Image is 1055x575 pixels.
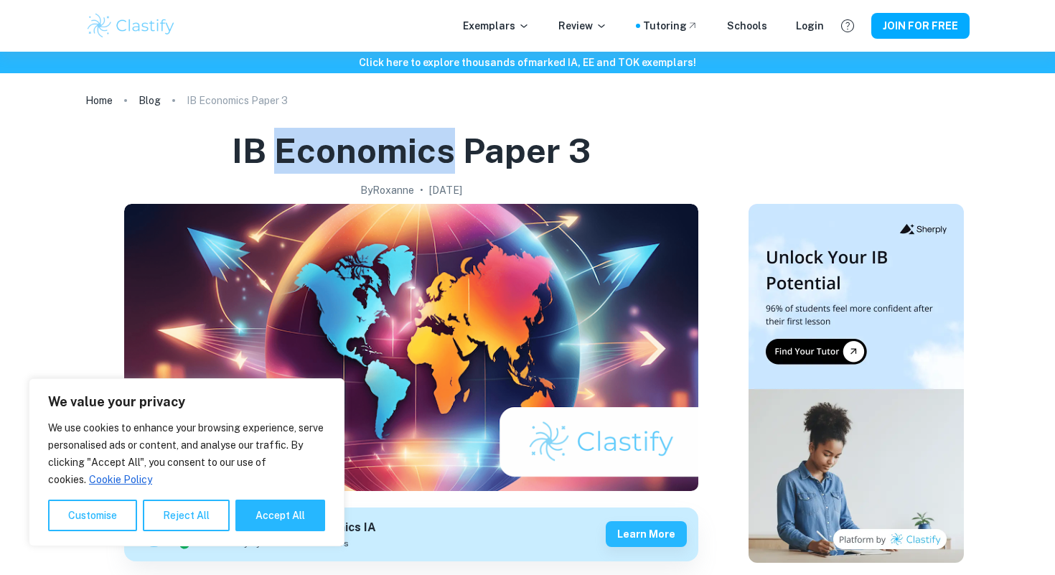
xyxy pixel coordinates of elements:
[235,500,325,531] button: Accept All
[124,508,698,561] a: Get feedback on yourEconomics IAMarked only by official IB examinersLearn more
[139,90,161,111] a: Blog
[232,128,591,174] h1: IB Economics Paper 3
[3,55,1052,70] h6: Click here to explore thousands of marked IA, EE and TOK exemplars !
[143,500,230,531] button: Reject All
[429,182,462,198] h2: [DATE]
[88,473,153,486] a: Cookie Policy
[48,393,325,411] p: We value your privacy
[124,204,698,491] img: IB Economics Paper 3 cover image
[727,18,767,34] a: Schools
[871,13,970,39] button: JOIN FOR FREE
[48,500,137,531] button: Customise
[643,18,698,34] a: Tutoring
[420,182,423,198] p: •
[48,419,325,488] p: We use cookies to enhance your browsing experience, serve personalised ads or content, and analys...
[796,18,824,34] a: Login
[835,14,860,38] button: Help and Feedback
[360,182,414,198] h2: By Roxanne
[606,521,687,547] button: Learn more
[85,11,177,40] img: Clastify logo
[29,378,344,546] div: We value your privacy
[85,90,113,111] a: Home
[463,18,530,34] p: Exemplars
[558,18,607,34] p: Review
[749,204,964,563] img: Thumbnail
[187,93,288,108] p: IB Economics Paper 3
